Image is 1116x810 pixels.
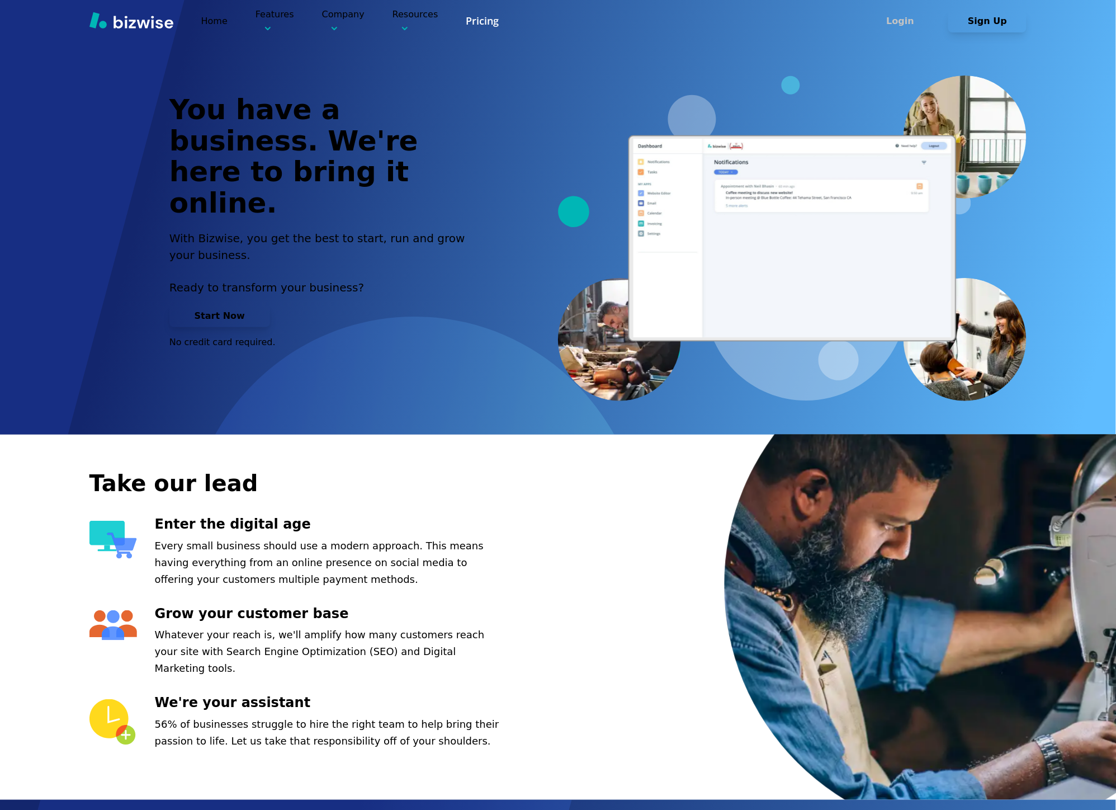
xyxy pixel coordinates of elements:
[89,521,137,559] img: Enter the digital age Icon
[89,12,173,29] img: Bizwise Logo
[948,10,1027,32] button: Sign Up
[393,8,438,34] p: Resources
[169,95,478,219] h1: You have a business. We're here to bring it online.
[256,8,294,34] p: Features
[169,230,478,263] h2: With Bizwise, you get the best to start, run and grow your business.
[201,16,228,26] a: Home
[89,468,928,498] h2: Take our lead
[169,279,478,296] p: Ready to transform your business?
[861,16,948,26] a: Login
[169,310,270,321] a: Start Now
[466,14,499,28] a: Pricing
[322,8,365,34] p: Company
[948,16,1027,26] a: Sign Up
[169,305,270,327] button: Start Now
[155,605,509,623] h3: Grow your customer base
[169,336,478,349] p: No credit card required.
[89,699,137,746] img: We're your assistant Icon
[89,610,137,641] img: Grow your customer base Icon
[155,538,509,588] p: Every small business should use a modern approach. This means having everything from an online pr...
[155,515,509,534] h3: Enter the digital age
[155,694,509,712] h3: We're your assistant
[155,627,509,677] p: Whatever your reach is, we'll amplify how many customers reach your site with Search Engine Optim...
[155,716,509,750] p: 56% of businesses struggle to hire the right team to help bring their passion to life. Let us tak...
[861,10,939,32] button: Login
